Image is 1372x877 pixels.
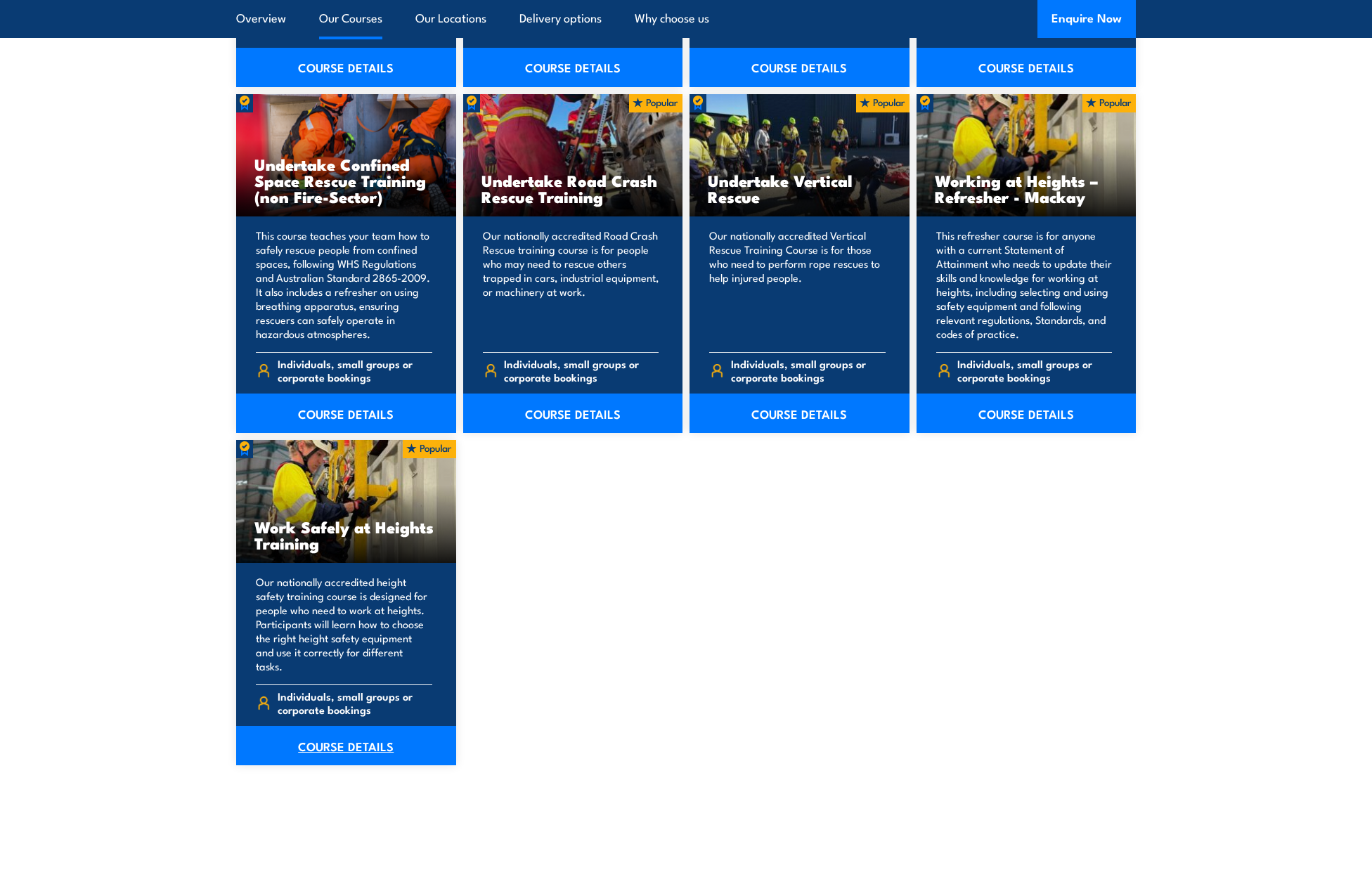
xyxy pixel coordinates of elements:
[256,575,432,673] p: Our nationally accredited height safety training course is designed for people who need to work a...
[236,726,456,765] a: COURSE DETAILS
[709,228,886,341] p: Our nationally accredited Vertical Rescue Training Course is for those who need to perform rope r...
[256,228,432,341] p: This course teaches your team how to safely rescue people from confined spaces, following WHS Reg...
[254,156,438,204] h3: Undertake Confined Space Rescue Training (non Fire-Sector)
[690,394,910,433] a: COURSE DETAILS
[254,519,438,551] h3: Work Safely at Heights Training
[935,172,1118,204] h3: Working at Heights – Refresher - Mackay
[936,228,1113,341] p: This refresher course is for anyone with a current Statement of Attainment who needs to update th...
[957,357,1112,384] span: Individuals, small groups or corporate bookings
[236,48,456,87] a: COURSE DETAILS
[917,48,1137,87] a: COURSE DETAILS
[236,394,456,433] a: COURSE DETAILS
[278,689,432,716] span: Individuals, small groups or corporate bookings
[708,172,891,204] h3: Undertake Vertical Rescue
[690,48,910,87] a: COURSE DETAILS
[483,228,659,341] p: Our nationally accredited Road Crash Rescue training course is for people who may need to rescue ...
[504,357,659,384] span: Individuals, small groups or corporate bookings
[731,357,886,384] span: Individuals, small groups or corporate bookings
[278,357,432,384] span: Individuals, small groups or corporate bookings
[917,394,1137,433] a: COURSE DETAILS
[463,48,683,87] a: COURSE DETAILS
[463,394,683,433] a: COURSE DETAILS
[481,172,665,204] h3: Undertake Road Crash Rescue Training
